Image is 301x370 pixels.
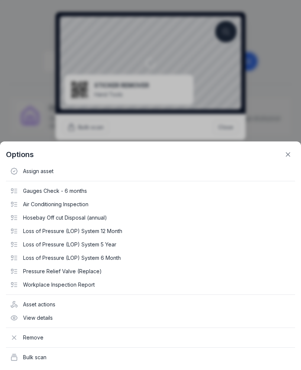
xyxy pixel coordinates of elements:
div: Air Conditioning Inspection [6,198,295,211]
div: Loss of Pressure (LOP) System 6 Month [6,251,295,265]
div: Pressure Relief Valve (Replace) [6,265,295,278]
strong: Options [6,149,34,160]
div: Loss of Pressure (LOP) System 12 Month [6,224,295,238]
div: Hosebay Off cut Disposal (annual) [6,211,295,224]
div: Asset actions [6,298,295,311]
div: Gauges Check - 6 months [6,184,295,198]
div: Assign asset [6,165,295,178]
div: View details [6,311,295,325]
div: Loss of Pressure (LOP) System 5 Year [6,238,295,251]
div: Remove [6,331,295,344]
div: Workplace Inspection Report [6,278,295,291]
div: Bulk scan [6,351,295,364]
